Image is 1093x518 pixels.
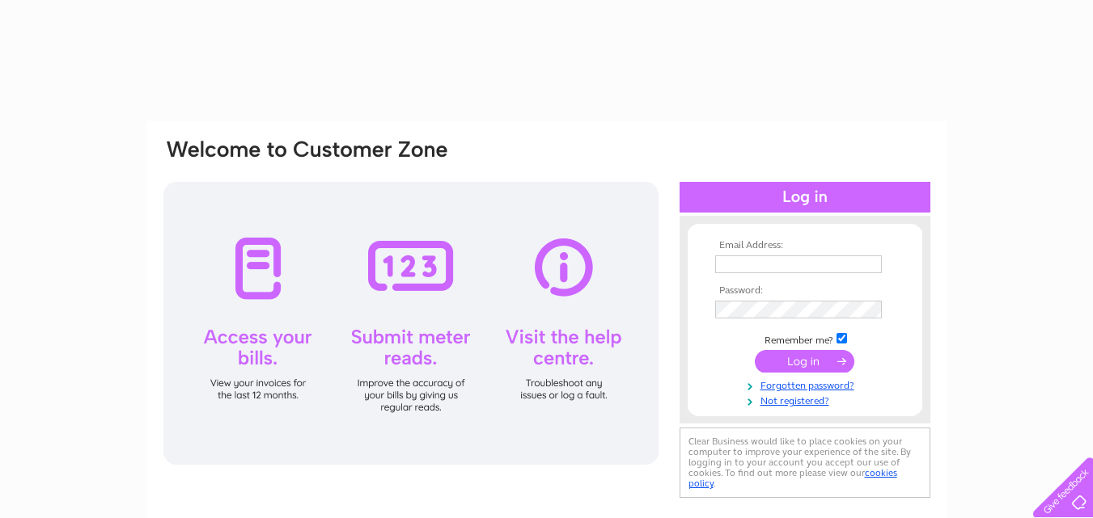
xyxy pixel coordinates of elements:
[755,350,854,373] input: Submit
[711,285,899,297] th: Password:
[688,467,897,489] a: cookies policy
[715,377,899,392] a: Forgotten password?
[711,240,899,251] th: Email Address:
[715,392,899,407] a: Not registered?
[680,427,930,498] div: Clear Business would like to place cookies on your computer to improve your experience of the sit...
[711,331,899,347] td: Remember me?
